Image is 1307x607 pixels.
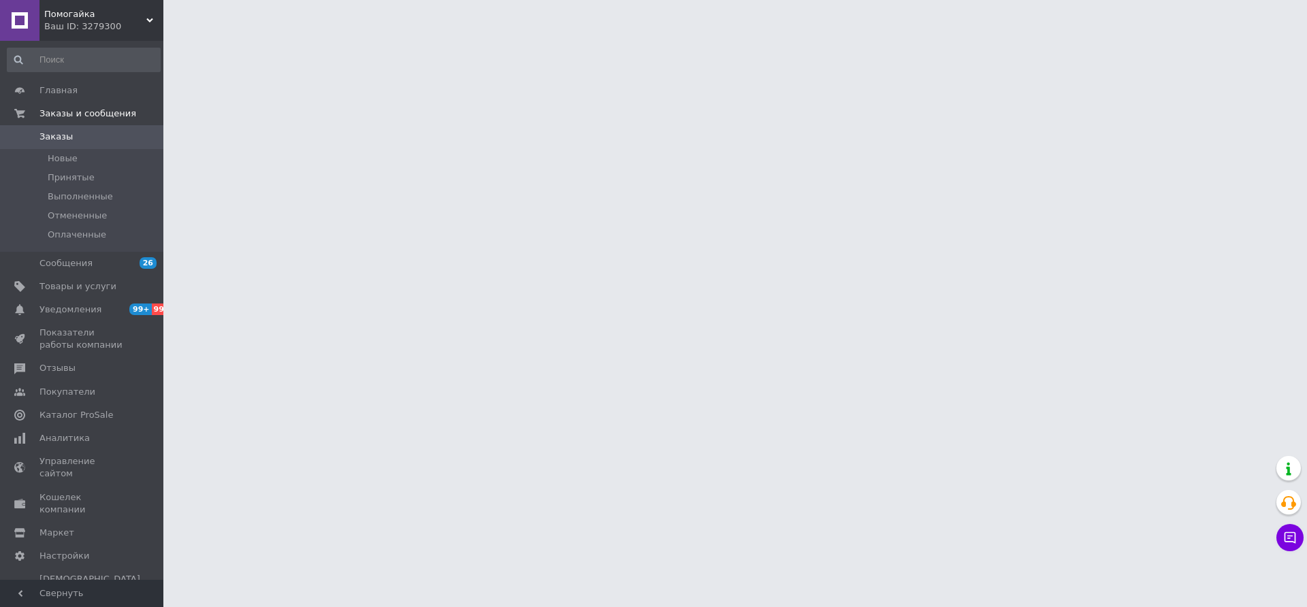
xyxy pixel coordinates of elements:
span: Товары и услуги [39,280,116,293]
span: Новые [48,152,78,165]
span: Сообщения [39,257,93,269]
span: Заказы и сообщения [39,108,136,120]
div: Ваш ID: 3279300 [44,20,163,33]
span: Настройки [39,550,89,562]
span: Заказы [39,131,73,143]
span: Оплаченные [48,229,106,241]
span: Покупатели [39,386,95,398]
span: Аналитика [39,432,90,444]
span: Отмененные [48,210,107,222]
span: Каталог ProSale [39,409,113,421]
span: Принятые [48,171,95,184]
span: Главная [39,84,78,97]
span: Показатели работы компании [39,327,126,351]
span: Кошелек компании [39,491,126,516]
span: 26 [140,257,157,269]
span: Помогайка [44,8,146,20]
span: Маркет [39,527,74,539]
span: Выполненные [48,191,113,203]
span: Уведомления [39,303,101,316]
span: Управление сайтом [39,455,126,480]
span: 99+ [129,303,152,315]
button: Чат с покупателем [1276,524,1304,551]
span: Отзывы [39,362,76,374]
input: Поиск [7,48,161,72]
span: 99+ [152,303,174,315]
